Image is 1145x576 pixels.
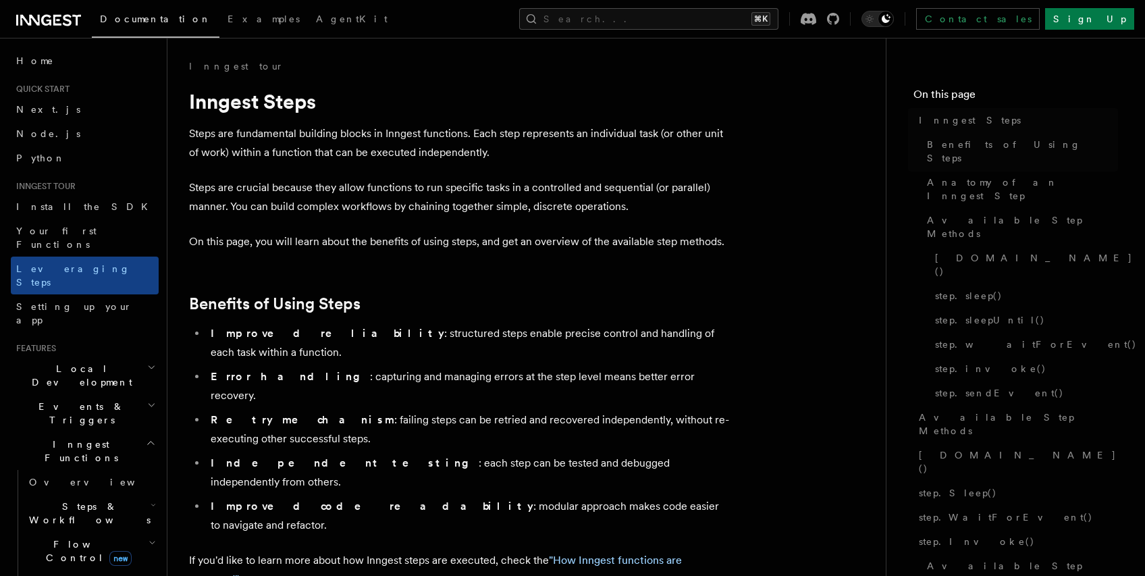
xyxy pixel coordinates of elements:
a: Sign Up [1045,8,1134,30]
a: Leveraging Steps [11,257,159,294]
span: Install the SDK [16,201,156,212]
span: step.waitForEvent() [935,338,1137,351]
button: Events & Triggers [11,394,159,432]
a: Available Step Methods [913,405,1118,443]
a: Install the SDK [11,194,159,219]
span: Quick start [11,84,70,95]
button: Local Development [11,357,159,394]
span: Setting up your app [16,301,132,325]
a: Inngest Steps [913,108,1118,132]
a: Overview [24,470,159,494]
span: step.invoke() [935,362,1046,375]
a: Anatomy of an Inngest Step [922,170,1118,208]
a: Available Step Methods [922,208,1118,246]
a: step.sendEvent() [930,381,1118,405]
button: Steps & Workflows [24,494,159,532]
p: Steps are fundamental building blocks in Inngest functions. Each step represents an individual ta... [189,124,729,162]
a: Your first Functions [11,219,159,257]
a: Contact sales [916,8,1040,30]
li: : each step can be tested and debugged independently from others. [207,454,729,492]
span: Features [11,343,56,354]
li: : capturing and managing errors at the step level means better error recovery. [207,367,729,405]
span: Local Development [11,362,147,389]
span: Flow Control [24,538,149,565]
strong: Improved reliability [211,327,444,340]
a: step.Sleep() [913,481,1118,505]
a: Inngest tour [189,59,284,73]
span: Documentation [100,14,211,24]
li: : structured steps enable precise control and handling of each task within a function. [207,324,729,362]
a: [DOMAIN_NAME]() [930,246,1118,284]
p: On this page, you will learn about the benefits of using steps, and get an overview of the availa... [189,232,729,251]
a: AgentKit [308,4,396,36]
strong: Retry mechanism [211,413,394,426]
button: Inngest Functions [11,432,159,470]
span: step.Sleep() [919,486,997,500]
span: Python [16,153,65,163]
a: step.sleep() [930,284,1118,308]
span: step.WaitForEvent() [919,510,1093,524]
li: : failing steps can be retried and recovered independently, without re-executing other successful... [207,411,729,448]
strong: Improved code readability [211,500,533,513]
li: : modular approach makes code easier to navigate and refactor. [207,497,729,535]
button: Flow Controlnew [24,532,159,570]
a: Setting up your app [11,294,159,332]
span: [DOMAIN_NAME]() [935,251,1133,278]
span: step.sleep() [935,289,1003,303]
a: Benefits of Using Steps [189,294,361,313]
span: Events & Triggers [11,400,147,427]
a: Next.js [11,97,159,122]
span: Inngest Steps [919,113,1021,127]
span: Available Step Methods [927,213,1118,240]
span: new [109,551,132,566]
span: Steps & Workflows [24,500,151,527]
a: step.WaitForEvent() [913,505,1118,529]
span: Home [16,54,54,68]
span: Leveraging Steps [16,263,130,288]
a: [DOMAIN_NAME]() [913,443,1118,481]
h1: Inngest Steps [189,89,729,113]
span: Inngest tour [11,181,76,192]
a: Documentation [92,4,219,38]
a: step.Invoke() [913,529,1118,554]
span: Overview [29,477,168,488]
p: Steps are crucial because they allow functions to run specific tasks in a controlled and sequenti... [189,178,729,216]
a: step.waitForEvent() [930,332,1118,357]
span: Next.js [16,104,80,115]
strong: Error handling [211,370,370,383]
a: Node.js [11,122,159,146]
span: AgentKit [316,14,388,24]
span: Node.js [16,128,80,139]
span: step.sleepUntil() [935,313,1045,327]
span: [DOMAIN_NAME]() [919,448,1118,475]
button: Search...⌘K [519,8,778,30]
span: Inngest Functions [11,438,146,465]
span: Examples [228,14,300,24]
span: step.Invoke() [919,535,1035,548]
span: Anatomy of an Inngest Step [927,176,1118,203]
span: Benefits of Using Steps [927,138,1118,165]
strong: Independent testing [211,456,479,469]
a: step.invoke() [930,357,1118,381]
span: Your first Functions [16,226,97,250]
a: Benefits of Using Steps [922,132,1118,170]
button: Toggle dark mode [861,11,894,27]
a: step.sleepUntil() [930,308,1118,332]
a: Home [11,49,159,73]
a: Examples [219,4,308,36]
span: Available Step Methods [919,411,1118,438]
a: Python [11,146,159,170]
kbd: ⌘K [751,12,770,26]
h4: On this page [913,86,1118,108]
span: step.sendEvent() [935,386,1064,400]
